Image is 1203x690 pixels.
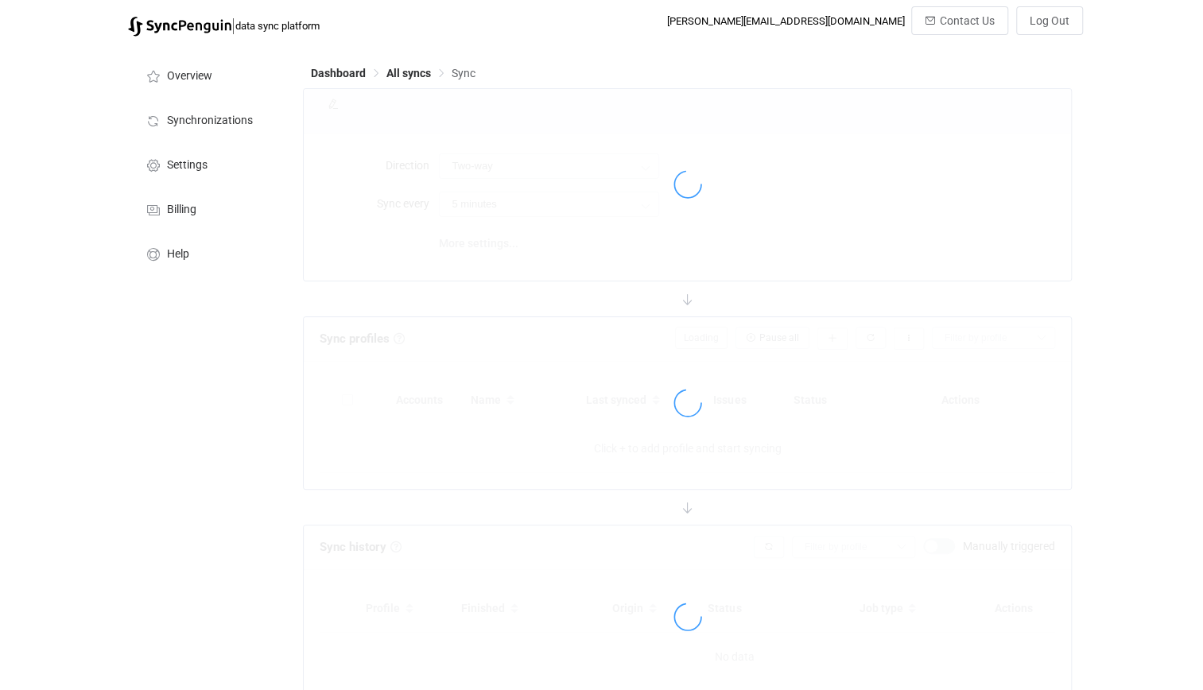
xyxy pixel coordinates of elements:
[128,17,231,37] img: syncpenguin.svg
[667,15,905,27] div: [PERSON_NAME][EMAIL_ADDRESS][DOMAIN_NAME]
[167,70,212,83] span: Overview
[911,6,1008,35] button: Contact Us
[128,186,287,231] a: Billing
[167,204,196,216] span: Billing
[128,52,287,97] a: Overview
[1030,14,1069,27] span: Log Out
[1016,6,1083,35] button: Log Out
[128,141,287,186] a: Settings
[386,67,431,79] span: All syncs
[311,67,366,79] span: Dashboard
[311,68,475,79] div: Breadcrumb
[167,248,189,261] span: Help
[452,67,475,79] span: Sync
[167,114,253,127] span: Synchronizations
[231,14,235,37] span: |
[128,97,287,141] a: Synchronizations
[128,231,287,275] a: Help
[128,14,320,37] a: |data sync platform
[940,14,995,27] span: Contact Us
[235,20,320,32] span: data sync platform
[167,159,208,172] span: Settings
